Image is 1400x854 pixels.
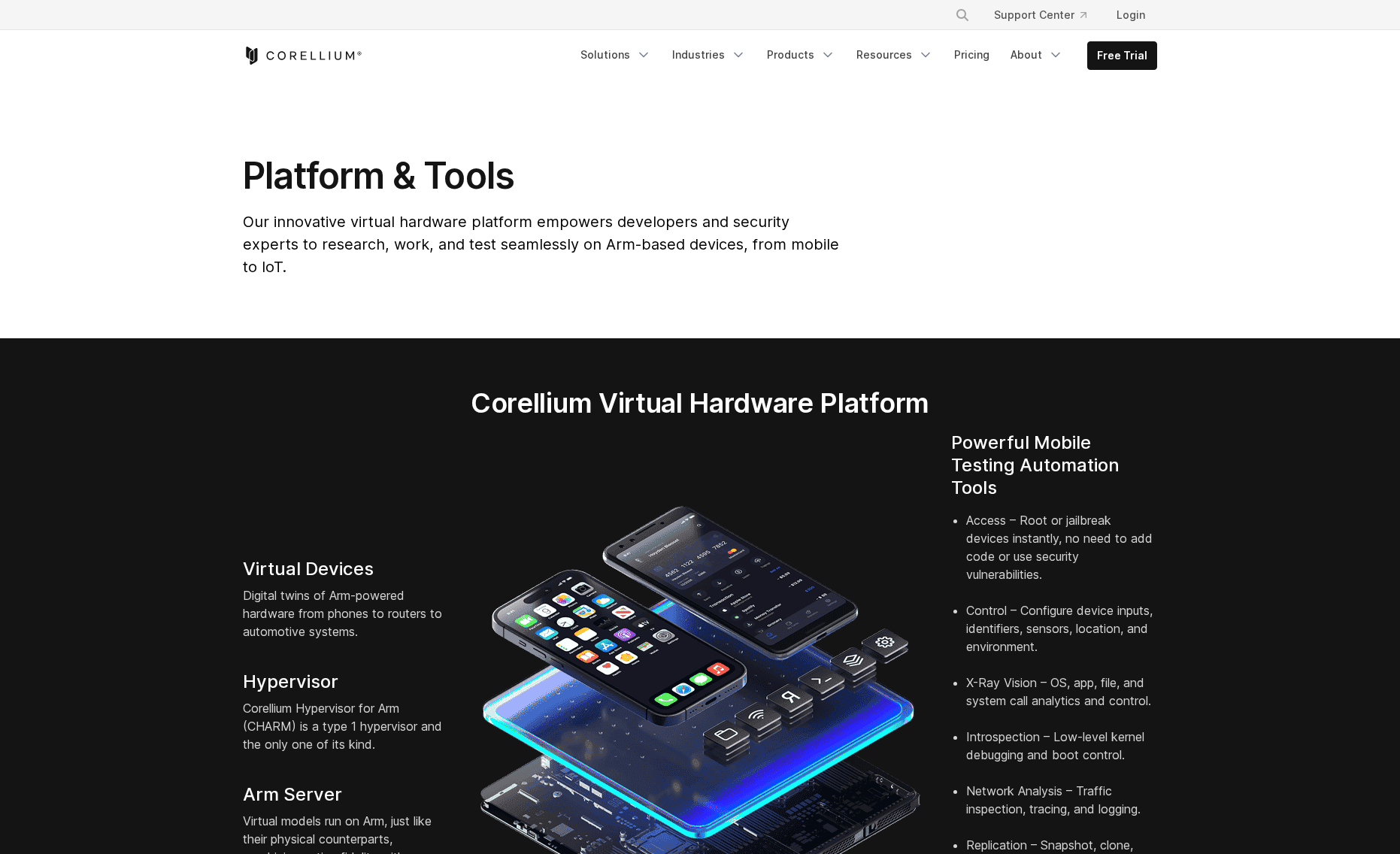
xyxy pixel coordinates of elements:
h2: Corellium Virtual Hardware Platform [400,386,999,419]
a: Solutions [571,41,660,68]
a: Login [1105,2,1157,29]
p: Digital twins of Arm-powered hardware from phones to routers to automotive systems. [243,586,449,640]
a: Free Trial [1088,42,1156,69]
div: Navigation Menu [571,41,1157,70]
li: Control – Configure device inputs, identifiers, sensors, location, and environment. [966,601,1157,674]
a: Pricing [945,41,998,68]
a: About [1002,41,1072,68]
h4: Virtual Devices [243,558,449,580]
a: Corellium Home [243,47,362,65]
a: Products [758,41,844,68]
h4: Arm Server [243,783,449,806]
li: X-Ray Vision – OS, app, file, and system call analytics and control. [966,674,1157,728]
a: Industries [663,41,755,68]
li: Access – Root or jailbreak devices instantly, no need to add code or use security vulnerabilities. [966,511,1157,601]
p: Corellium Hypervisor for Arm (CHARM) is a type 1 hypervisor and the only one of its kind. [243,699,449,753]
div: Navigation Menu [937,2,1157,29]
a: Resources [847,41,942,68]
li: Introspection – Low-level kernel debugging and boot control. [966,728,1157,782]
h1: Platform & Tools [243,153,842,198]
h4: Powerful Mobile Testing Automation Tools [951,432,1157,499]
li: Network Analysis – Traffic inspection, tracing, and logging. [966,782,1157,836]
h4: Hypervisor [243,671,449,693]
a: Support Center [982,2,1098,29]
span: Our innovative virtual hardware platform empowers developers and security experts to research, wo... [243,213,839,276]
button: Search [949,2,976,29]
